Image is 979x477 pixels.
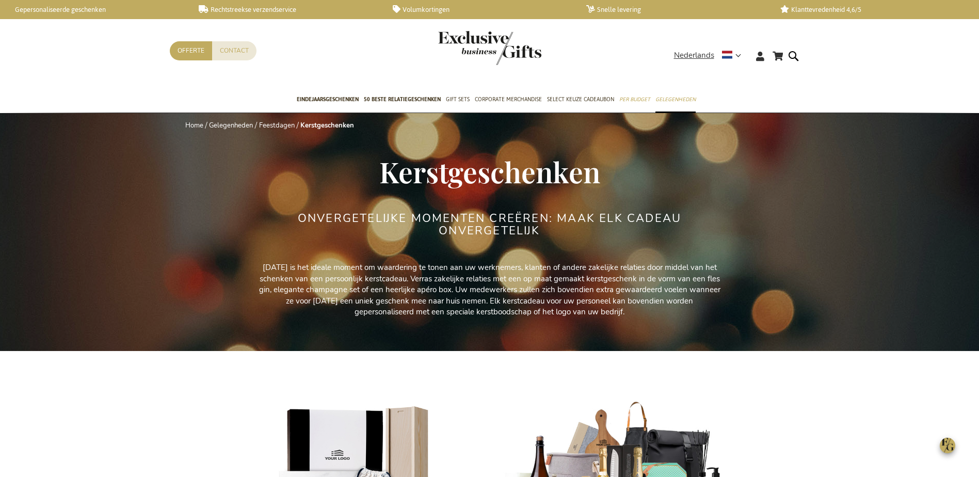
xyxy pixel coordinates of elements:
span: Nederlands [674,50,714,61]
span: Select Keuze Cadeaubon [547,94,614,105]
span: Corporate Merchandise [475,94,542,105]
a: Klanttevredenheid 4,6/5 [780,5,957,14]
a: Feestdagen [259,121,295,130]
a: Volumkortingen [393,5,570,14]
span: Gelegenheden [655,94,696,105]
a: Rechtstreekse verzendservice [199,5,376,14]
a: store logo [438,31,490,65]
a: Contact [212,41,256,60]
strong: Kerstgeschenken [300,121,354,130]
a: Snelle levering [586,5,763,14]
span: Per Budget [619,94,650,105]
span: Gift Sets [446,94,470,105]
a: Offerte [170,41,212,60]
div: Nederlands [674,50,748,61]
span: Eindejaarsgeschenken [297,94,359,105]
span: Kerstgeschenken [379,152,600,190]
a: Gepersonaliseerde geschenken [5,5,182,14]
h2: ONVERGETELIJKE MOMENTEN CREËREN: MAAK ELK CADEAU ONVERGETELIJK [296,212,683,237]
a: Home [185,121,203,130]
span: 50 beste relatiegeschenken [364,94,441,105]
a: Gelegenheden [209,121,253,130]
img: Exclusive Business gifts logo [438,31,541,65]
p: [DATE] is het ideale moment om waardering te tonen aan uw werknemers, klanten of andere zakelijke... [258,262,722,317]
